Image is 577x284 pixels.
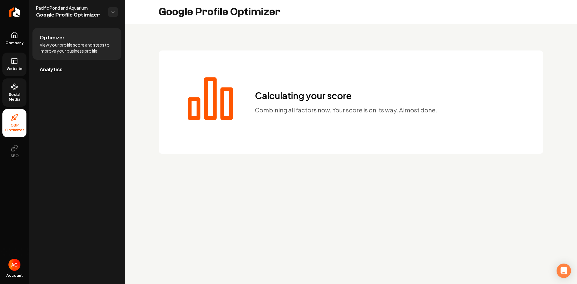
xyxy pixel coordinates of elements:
[557,264,571,278] div: Open Intercom Messenger
[6,273,23,278] span: Account
[40,34,65,41] span: Optimizer
[40,42,114,54] span: View your profile score and steps to improve your business profile
[2,53,26,76] a: Website
[8,154,21,158] span: SEO
[40,66,63,73] span: Analytics
[3,41,26,45] span: Company
[36,11,103,19] span: Google Profile Optimizer
[8,259,20,271] button: Open user button
[36,5,103,11] span: Pacific Pond and Aquarium
[2,78,26,107] a: Social Media
[255,90,437,101] h1: Calculating your score
[8,259,20,271] img: Andrew Cleveland
[255,106,437,114] p: Combining all factors now. Your score is on its way. Almost done.
[2,140,26,163] button: SEO
[2,92,26,102] span: Social Media
[4,66,25,71] span: Website
[2,123,26,133] span: GBP Optimizer
[9,7,20,17] img: Rebolt Logo
[159,6,280,18] h2: Google Profile Optimizer
[32,60,121,79] a: Analytics
[2,27,26,50] a: Company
